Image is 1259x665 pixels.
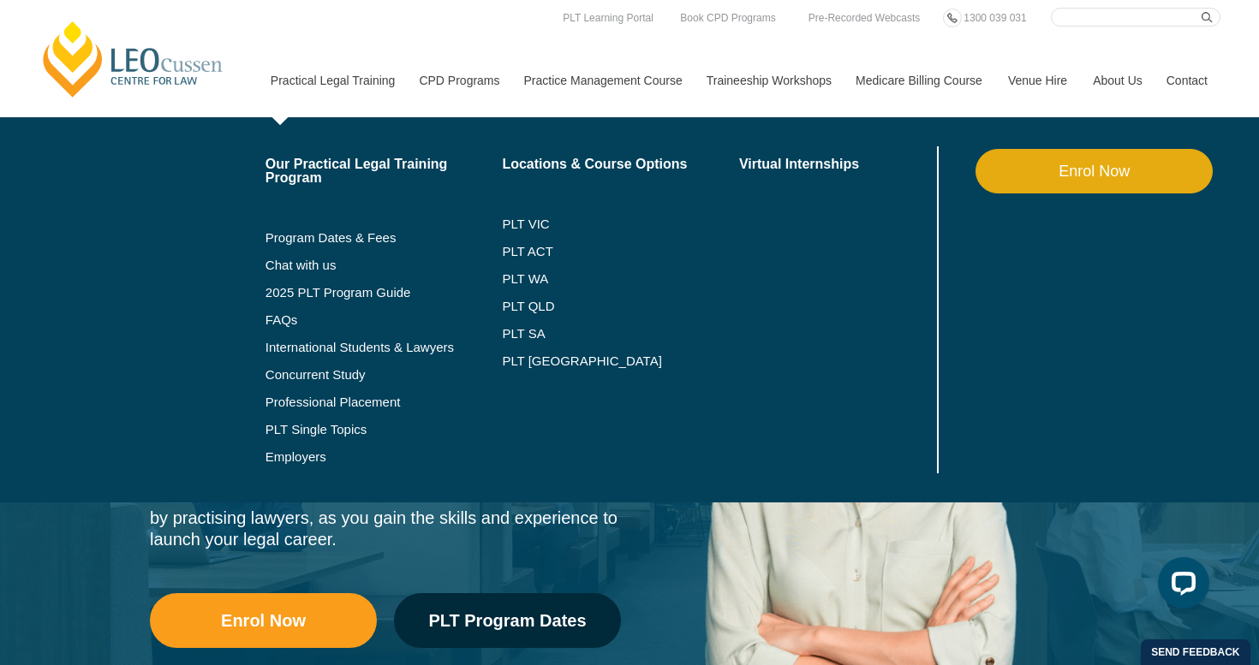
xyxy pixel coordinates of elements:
[502,245,739,258] a: PLT ACT
[694,44,843,117] a: Traineeship Workshops
[502,272,696,286] a: PLT WA
[804,9,925,27] a: Pre-Recorded Webcasts
[959,9,1030,27] a: 1300 039 031
[258,44,407,117] a: Practical Legal Training
[502,157,739,171] a: Locations & Course Options
[221,612,306,629] span: Enrol Now
[266,286,460,300] a: 2025 PLT Program Guide
[266,450,503,464] a: Employers
[558,9,658,27] a: PLT Learning Portal
[266,258,503,272] a: Chat with us
[1080,44,1154,117] a: About Us
[502,354,739,368] a: PLT [GEOGRAPHIC_DATA]
[266,395,503,409] a: Professional Placement
[394,593,621,648] a: PLT Program Dates
[406,44,510,117] a: CPD Programs
[739,157,934,171] a: Virtual Internships
[428,612,586,629] span: PLT Program Dates
[266,157,503,185] a: Our Practical Legal Training Program
[502,217,739,231] a: PLT VIC
[266,231,503,245] a: Program Dates & Fees
[150,486,621,550] div: Learn in a simulated law firm environment and be mentored by practising lawyers, as you gain the ...
[266,423,503,436] a: PLT Single Topics
[150,593,377,648] a: Enrol Now
[676,9,779,27] a: Book CPD Programs
[995,44,1080,117] a: Venue Hire
[266,341,503,354] a: International Students & Lawyers
[266,368,503,382] a: Concurrent Study
[1154,44,1220,117] a: Contact
[502,327,739,341] a: PLT SA
[1144,550,1216,622] iframe: LiveChat chat widget
[843,44,995,117] a: Medicare Billing Course
[39,19,228,99] a: [PERSON_NAME] Centre for Law
[964,12,1026,24] span: 1300 039 031
[511,44,694,117] a: Practice Management Course
[266,313,503,327] a: FAQs
[976,149,1213,193] a: Enrol Now
[502,300,739,313] a: PLT QLD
